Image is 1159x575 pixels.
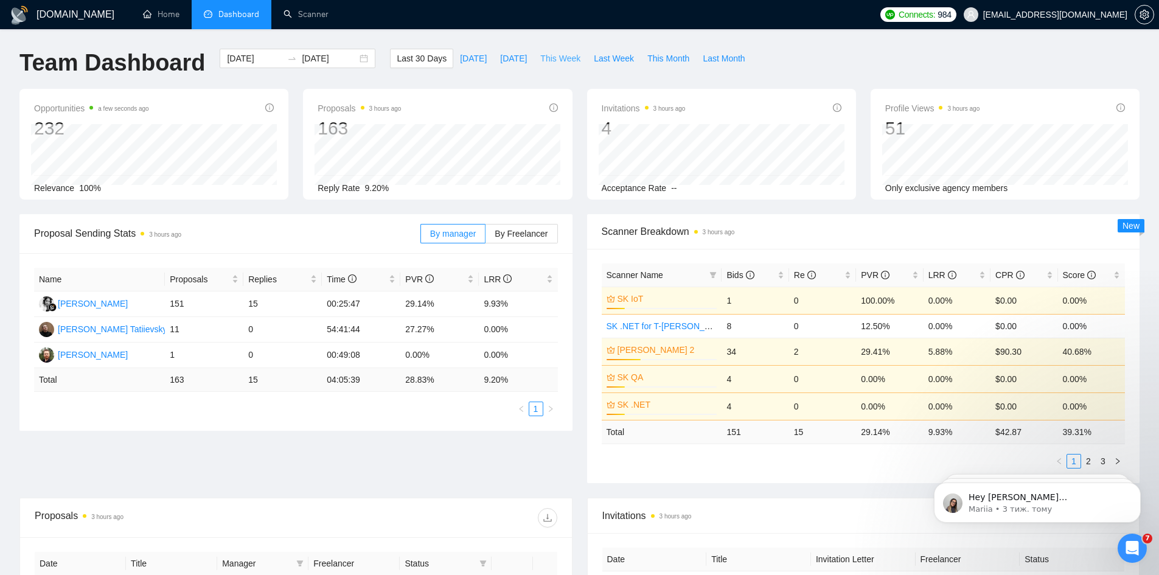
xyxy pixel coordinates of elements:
[318,101,401,116] span: Proposals
[165,368,243,392] td: 163
[243,291,322,317] td: 15
[204,10,212,18] span: dashboard
[34,368,165,392] td: Total
[296,560,304,567] span: filter
[170,273,229,286] span: Proposals
[660,513,692,520] time: 3 hours ago
[1058,392,1125,420] td: 0.00%
[1116,103,1125,112] span: info-circle
[653,105,686,112] time: 3 hours ago
[479,343,557,368] td: 0.00%
[538,513,557,523] span: download
[602,101,686,116] span: Invitations
[1087,271,1096,279] span: info-circle
[641,49,696,68] button: This Month
[618,292,715,305] a: SK IoT
[789,392,856,420] td: 0
[479,291,557,317] td: 9.93%
[1063,270,1096,280] span: Score
[789,338,856,365] td: 2
[547,405,554,413] span: right
[48,303,57,312] img: gigradar-bm.png
[885,183,1008,193] span: Only exclusive agency members
[400,368,479,392] td: 28.83 %
[947,105,980,112] time: 3 hours ago
[543,402,558,416] li: Next Page
[227,52,282,65] input: Start date
[529,402,543,416] li: 1
[833,103,841,112] span: info-circle
[924,392,990,420] td: 0.00%
[365,183,389,193] span: 9.20%
[430,229,476,239] span: By manager
[503,274,512,283] span: info-circle
[1135,5,1154,24] button: setting
[165,268,243,291] th: Proposals
[265,103,274,112] span: info-circle
[1118,534,1147,563] iframe: Intercom live chat
[618,398,715,411] a: SK .NET
[948,271,956,279] span: info-circle
[1122,221,1140,231] span: New
[369,105,402,112] time: 3 hours ago
[1052,454,1067,469] button: left
[529,402,543,416] a: 1
[500,52,527,65] span: [DATE]
[967,10,975,19] span: user
[58,348,128,361] div: [PERSON_NAME]
[302,52,357,65] input: End date
[53,35,206,214] span: Hey [PERSON_NAME][EMAIL_ADDRESS][DOMAIN_NAME], Looks like your Upwork agency IT-Dimension ran out...
[479,560,487,567] span: filter
[990,420,1057,444] td: $ 42.87
[703,52,745,65] span: Last Month
[549,103,558,112] span: info-circle
[789,314,856,338] td: 0
[1110,454,1125,469] li: Next Page
[722,420,788,444] td: 151
[514,402,529,416] button: left
[856,314,923,338] td: 12.50%
[1058,420,1125,444] td: 39.31 %
[98,105,148,112] time: a few seconds ago
[149,231,181,238] time: 3 hours ago
[938,8,951,21] span: 984
[1081,454,1096,469] li: 2
[248,273,308,286] span: Replies
[722,287,788,314] td: 1
[990,392,1057,420] td: $0.00
[540,52,580,65] span: This Week
[19,49,205,77] h1: Team Dashboard
[594,52,634,65] span: Last Week
[39,324,169,333] a: DT[PERSON_NAME] Tatiievskyi
[709,271,717,279] span: filter
[794,270,816,280] span: Re
[390,49,453,68] button: Last 30 Days
[165,317,243,343] td: 11
[856,338,923,365] td: 29.41%
[924,338,990,365] td: 5.88%
[647,52,689,65] span: This Month
[34,101,149,116] span: Opportunities
[538,508,557,528] button: download
[514,402,529,416] li: Previous Page
[34,117,149,140] div: 232
[39,322,54,337] img: DT
[477,554,489,573] span: filter
[607,400,615,409] span: crown
[35,508,296,528] div: Proposals
[1096,454,1110,469] li: 3
[222,557,291,570] span: Manager
[990,338,1057,365] td: $90.30
[706,548,811,571] th: Title
[1110,454,1125,469] button: right
[318,117,401,140] div: 163
[453,49,493,68] button: [DATE]
[243,343,322,368] td: 0
[79,183,101,193] span: 100%
[607,270,663,280] span: Scanner Name
[1052,454,1067,469] li: Previous Page
[602,508,1125,523] span: Invitations
[165,291,243,317] td: 151
[58,322,169,336] div: [PERSON_NAME] Tatiievskyi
